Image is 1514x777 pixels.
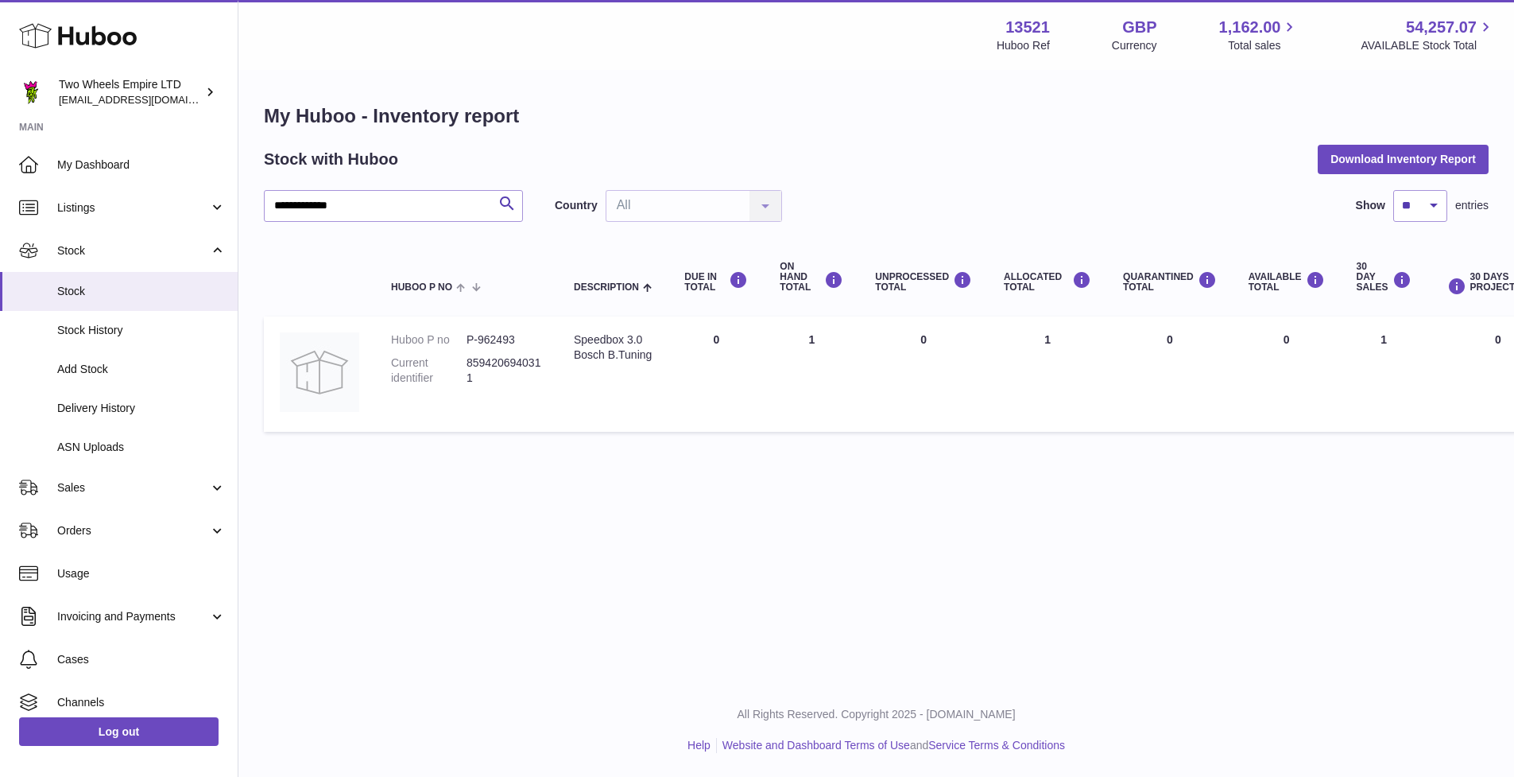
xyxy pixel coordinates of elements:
span: Add Stock [57,362,226,377]
div: 30 DAY SALES [1357,262,1411,293]
div: UNPROCESSED Total [875,271,972,293]
span: Huboo P no [391,282,452,293]
strong: GBP [1122,17,1156,38]
span: Channels [57,695,226,710]
span: ASN Uploads [57,440,226,455]
div: Currency [1112,38,1157,53]
span: entries [1455,198,1489,213]
span: Stock History [57,323,226,338]
strong: 13521 [1005,17,1050,38]
td: 1 [1341,317,1427,432]
span: 54,257.07 [1406,17,1477,38]
dt: Current identifier [391,355,467,386]
td: 0 [859,317,988,432]
span: Usage [57,566,226,581]
img: justas@twowheelsempire.com [19,80,43,104]
button: Download Inventory Report [1318,145,1489,173]
span: Total sales [1228,38,1299,53]
span: Sales [57,480,209,495]
p: All Rights Reserved. Copyright 2025 - [DOMAIN_NAME] [251,707,1501,722]
a: 1,162.00 Total sales [1219,17,1299,53]
div: AVAILABLE Total [1249,271,1325,293]
dd: 8594206940311 [467,355,542,386]
a: Log out [19,717,219,746]
div: ALLOCATED Total [1004,271,1091,293]
h1: My Huboo - Inventory report [264,103,1489,129]
span: Delivery History [57,401,226,416]
td: 0 [668,317,764,432]
div: Two Wheels Empire LTD [59,77,202,107]
label: Country [555,198,598,213]
a: Help [687,739,711,752]
span: Description [574,282,639,293]
span: My Dashboard [57,157,226,173]
span: Listings [57,200,209,216]
span: Stock [57,243,209,258]
span: Invoicing and Payments [57,609,209,624]
a: Website and Dashboard Terms of Use [722,739,910,752]
span: 1,162.00 [1219,17,1281,38]
span: [EMAIL_ADDRESS][DOMAIN_NAME] [59,93,234,106]
span: AVAILABLE Stock Total [1361,38,1495,53]
div: DUE IN TOTAL [684,271,748,293]
div: ON HAND Total [780,262,843,293]
a: Service Terms & Conditions [928,739,1065,752]
a: 54,257.07 AVAILABLE Stock Total [1361,17,1495,53]
dt: Huboo P no [391,332,467,348]
label: Show [1356,198,1385,213]
dd: P-962493 [467,332,542,348]
td: 1 [988,317,1107,432]
span: Stock [57,284,226,299]
span: 0 [1167,333,1173,346]
div: Huboo Ref [997,38,1050,53]
div: Speedbox 3.0 Bosch B.Tuning [574,332,652,363]
td: 1 [764,317,859,432]
span: Cases [57,652,226,667]
h2: Stock with Huboo [264,149,398,170]
span: Orders [57,523,209,538]
img: product image [280,332,359,412]
td: 0 [1233,317,1341,432]
li: and [717,738,1065,753]
div: QUARANTINED Total [1123,271,1217,293]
